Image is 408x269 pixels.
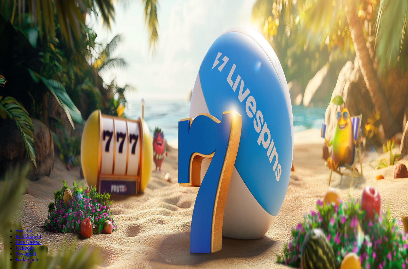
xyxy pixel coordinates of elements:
[15,228,32,233] a: Suositut
[15,239,41,245] a: Live Kasino
[15,251,36,256] span: Pöytäpelit
[3,217,405,263] nav: Lobby
[15,257,40,262] span: Kaikki pelit
[15,245,34,251] a: Jackpotit
[15,234,41,239] a: Kolikkopelit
